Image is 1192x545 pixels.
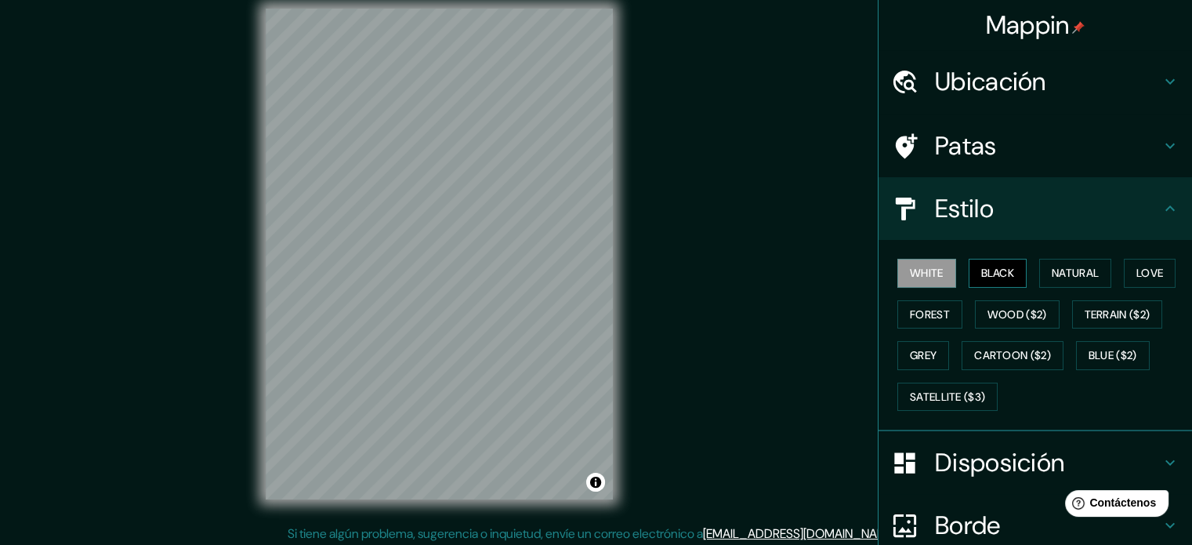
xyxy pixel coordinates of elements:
[1053,484,1175,528] iframe: Lanzador de widgets de ayuda
[586,473,605,492] button: Activar o desactivar atribución
[935,129,997,162] font: Patas
[288,525,703,542] font: Si tiene algún problema, sugerencia o inquietud, envíe un correo electrónico a
[897,383,998,412] button: Satellite ($3)
[879,50,1192,113] div: Ubicación
[703,525,897,542] a: [EMAIL_ADDRESS][DOMAIN_NAME]
[879,177,1192,240] div: Estilo
[879,114,1192,177] div: Patas
[879,431,1192,494] div: Disposición
[969,259,1027,288] button: Black
[986,9,1070,42] font: Mappin
[1072,300,1163,329] button: Terrain ($2)
[935,65,1046,98] font: Ubicación
[935,446,1064,479] font: Disposición
[1076,341,1150,370] button: Blue ($2)
[975,300,1060,329] button: Wood ($2)
[1072,21,1085,34] img: pin-icon.png
[1039,259,1111,288] button: Natural
[897,300,962,329] button: Forest
[266,9,613,500] canvas: Mapa
[962,341,1063,370] button: Cartoon ($2)
[1124,259,1176,288] button: Love
[935,192,994,225] font: Estilo
[935,509,1001,542] font: Borde
[897,259,956,288] button: White
[897,341,949,370] button: Grey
